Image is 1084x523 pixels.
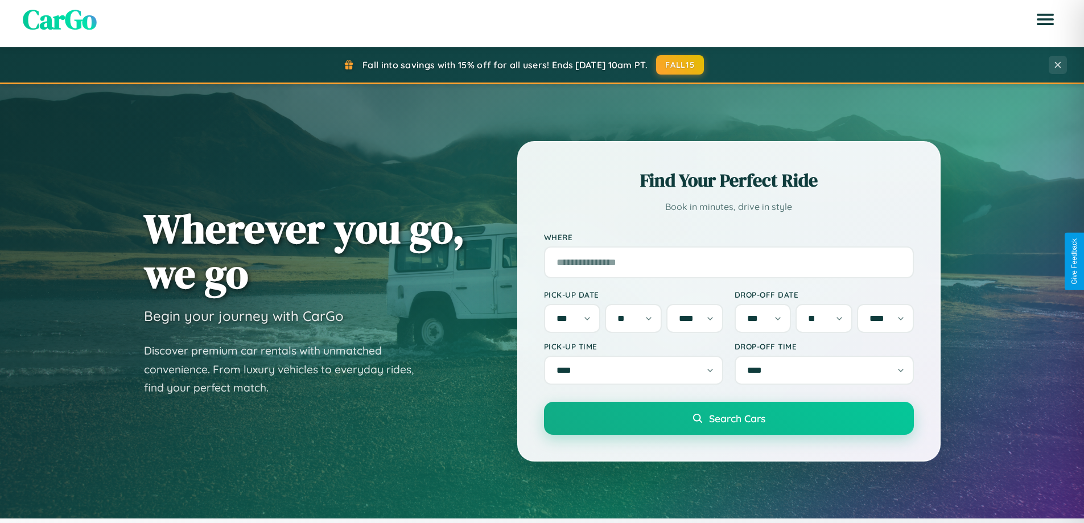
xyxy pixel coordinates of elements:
label: Pick-up Date [544,290,723,299]
button: Search Cars [544,402,914,435]
span: Fall into savings with 15% off for all users! Ends [DATE] 10am PT. [362,59,648,71]
label: Where [544,232,914,242]
span: CarGo [23,1,97,38]
span: Search Cars [709,412,765,425]
button: Open menu [1029,3,1061,35]
p: Book in minutes, drive in style [544,199,914,215]
div: Give Feedback [1070,238,1078,285]
label: Drop-off Time [735,341,914,351]
h2: Find Your Perfect Ride [544,168,914,193]
label: Pick-up Time [544,341,723,351]
h1: Wherever you go, we go [144,206,465,296]
h3: Begin your journey with CarGo [144,307,344,324]
button: FALL15 [656,55,704,75]
label: Drop-off Date [735,290,914,299]
p: Discover premium car rentals with unmatched convenience. From luxury vehicles to everyday rides, ... [144,341,428,397]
